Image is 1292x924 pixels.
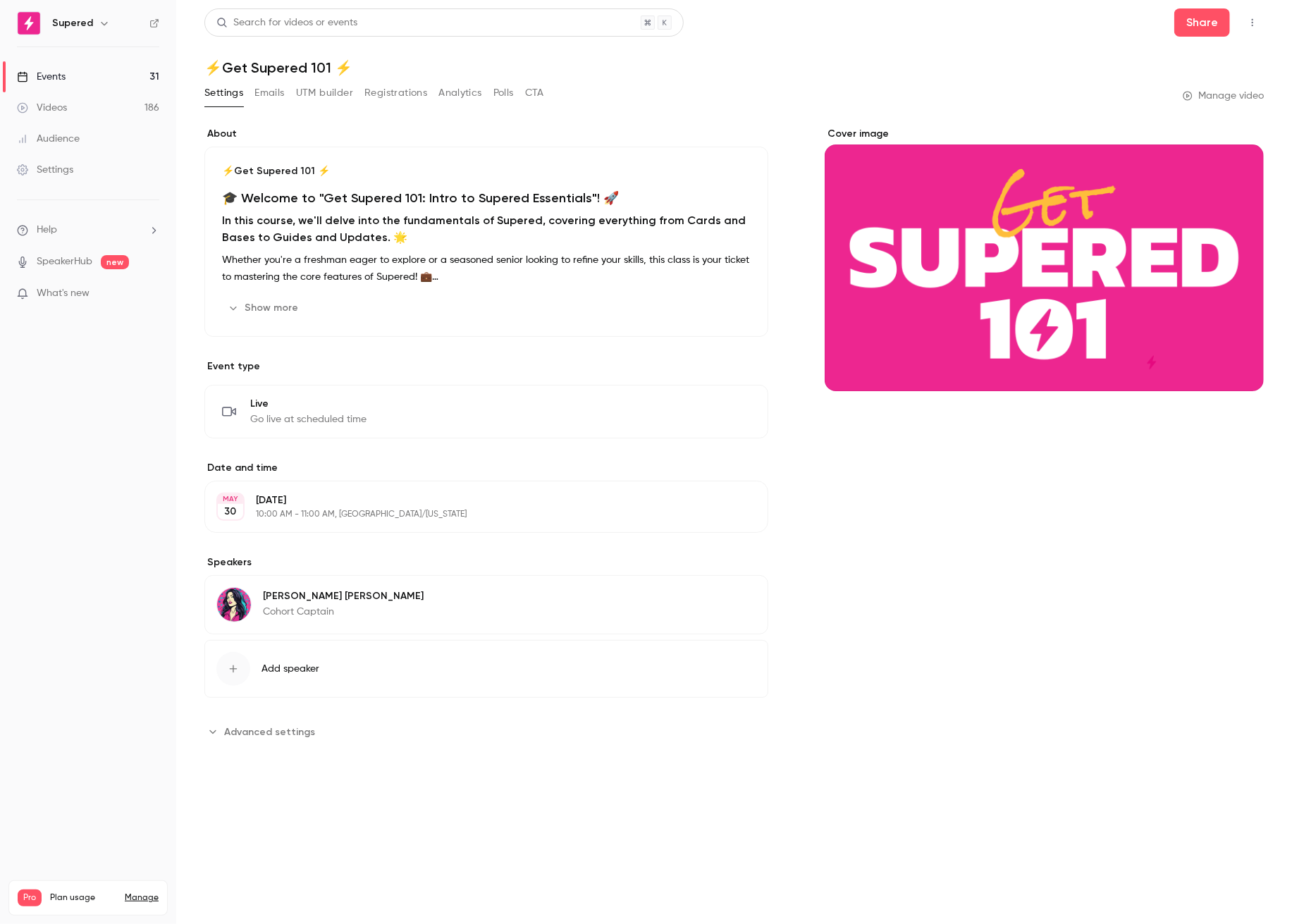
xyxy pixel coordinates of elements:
[17,163,73,177] div: Settings
[250,397,367,411] span: Live
[204,461,768,475] label: Date and time
[250,412,367,426] span: Go live at scheduled time
[50,892,116,904] span: Plan usage
[204,720,324,743] button: Advanced settings
[364,82,427,104] button: Registrations
[142,288,159,300] iframe: Noticeable Trigger
[256,509,694,520] p: 10:00 AM - 11:00 AM, [GEOGRAPHIC_DATA]/[US_STATE]
[222,164,751,178] p: ⚡️Get Supered 101 ⚡️
[204,59,1264,76] h1: ⚡️Get Supered 101 ⚡️
[18,889,42,906] span: Pro
[17,70,66,84] div: Events
[218,494,243,504] div: MAY
[254,82,284,104] button: Emails
[493,82,514,104] button: Polls
[222,190,751,207] h1: 🎓 Welcome to "Get Supered 101: Intro to Supered Essentials"! 🚀
[101,255,129,269] span: new
[204,575,768,634] div: Lindsey Smith[PERSON_NAME] [PERSON_NAME]Cohort Captain
[17,223,159,238] li: help-dropdown-opener
[217,588,251,622] img: Lindsey Smith
[204,640,768,698] button: Add speaker
[1174,8,1230,37] button: Share
[825,127,1264,141] label: Cover image
[225,505,237,519] p: 30
[825,127,1264,391] section: Cover image
[37,223,57,238] span: Help
[204,82,243,104] button: Settings
[18,12,40,35] img: Supered
[262,662,319,676] span: Add speaker
[438,82,482,104] button: Analytics
[263,605,424,619] p: Cohort Captain
[1183,89,1264,103] a: Manage video
[222,212,751,246] h2: In this course, we'll delve into the fundamentals of Supered, covering everything from Cards and ...
[216,16,357,30] div: Search for videos or events
[17,132,80,146] div: Audience
[204,359,768,374] p: Event type
[204,555,768,569] label: Speakers
[37,254,92,269] a: SpeakerHub
[222,297,307,319] button: Show more
[296,82,353,104] button: UTM builder
[263,589,424,603] p: [PERSON_NAME] [PERSON_NAME]
[204,720,768,743] section: Advanced settings
[222,252,751,285] p: Whether you're a freshman eager to explore or a seasoned senior looking to refine your skills, th...
[125,892,159,904] a: Manage
[256,493,694,507] p: [DATE]
[17,101,67,115] div: Videos
[525,82,544,104] button: CTA
[52,16,93,30] h6: Supered
[37,286,90,301] span: What's new
[224,725,315,739] span: Advanced settings
[204,127,768,141] label: About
